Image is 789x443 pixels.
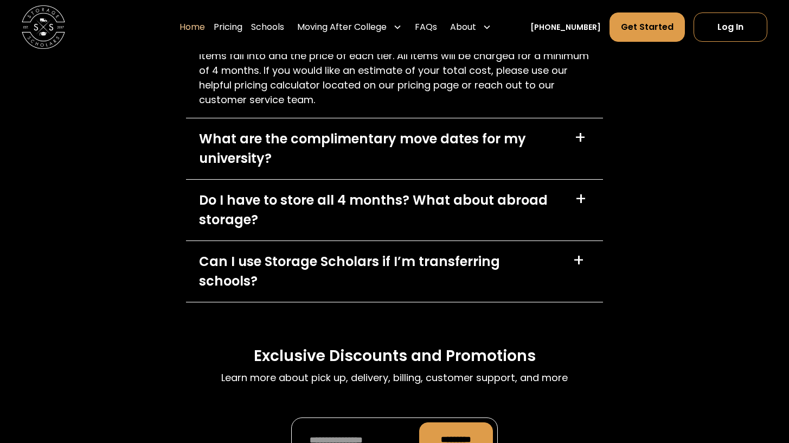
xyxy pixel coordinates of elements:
div: About [446,12,496,42]
p: Please visit your school's page to see what tiers the most commonly stored items fall into and th... [199,34,590,107]
a: FAQs [415,12,437,42]
div: + [574,129,586,147]
h3: Exclusive Discounts and Promotions [254,346,536,366]
div: + [573,252,585,269]
a: [PHONE_NUMBER] [530,22,601,33]
div: Moving After College [293,12,406,42]
img: Storage Scholars main logo [22,5,65,49]
div: Can I use Storage Scholars if I’m transferring schools? [199,252,560,291]
div: About [450,21,476,34]
div: + [575,191,587,208]
a: Get Started [610,12,685,42]
a: Log In [694,12,767,42]
p: Learn more about pick up, delivery, billing, customer support, and more [221,370,568,385]
a: Pricing [214,12,242,42]
a: Home [179,12,205,42]
div: Moving After College [297,21,387,34]
a: Schools [251,12,284,42]
div: What are the complimentary move dates for my university? [199,129,561,168]
div: Do I have to store all 4 months? What about abroad storage? [199,191,562,230]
